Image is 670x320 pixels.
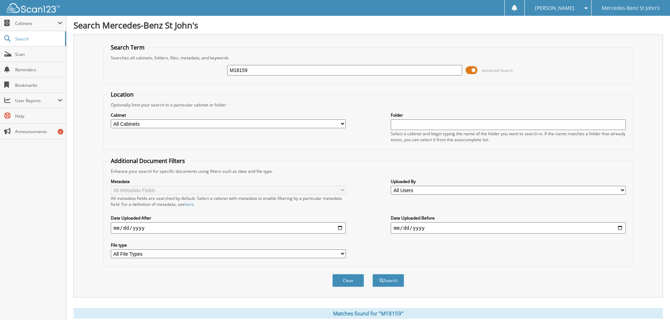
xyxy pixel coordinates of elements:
label: Date Uploaded After [111,215,346,221]
label: Date Uploaded Before [391,215,626,221]
span: Bookmarks [15,82,63,88]
legend: Location [107,91,137,98]
legend: Additional Document Filters [107,157,189,165]
h1: Search Mercedes-Benz St John's [74,19,663,31]
div: Optionally limit your search to a particular cabinet or folder [107,102,629,108]
span: User Reports [15,98,58,104]
button: Clear [332,274,364,287]
span: [PERSON_NAME] [535,6,574,10]
input: end [391,222,626,234]
a: here [185,201,194,207]
span: Cabinets [15,20,58,26]
span: Scan [15,51,63,57]
span: Search [15,36,62,42]
label: Cabinet [111,112,346,118]
span: Advanced Search [481,68,513,73]
div: Select a cabinet and begin typing the name of the folder you want to search in. If the name match... [391,131,626,143]
span: Help [15,113,63,119]
label: Metadata [111,178,346,184]
img: scan123-logo-white.svg [7,3,60,13]
button: Search [372,274,404,287]
label: Folder [391,112,626,118]
div: 6 [58,129,63,135]
div: Matches found for "M18159" [74,308,663,319]
label: Uploaded By [391,178,626,184]
input: start [111,222,346,234]
div: Searches all cabinets, folders, files, metadata, and keywords [107,55,629,61]
div: All metadata fields are searched by default. Select a cabinet with metadata to enable filtering b... [111,195,346,207]
span: Announcements [15,129,63,135]
span: Reminders [15,67,63,73]
legend: Search Term [107,44,148,51]
span: Mercedes-Benz St John's [602,6,660,10]
div: Enhance your search for specific documents using filters such as date and file type. [107,168,629,174]
label: File type [111,242,346,248]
